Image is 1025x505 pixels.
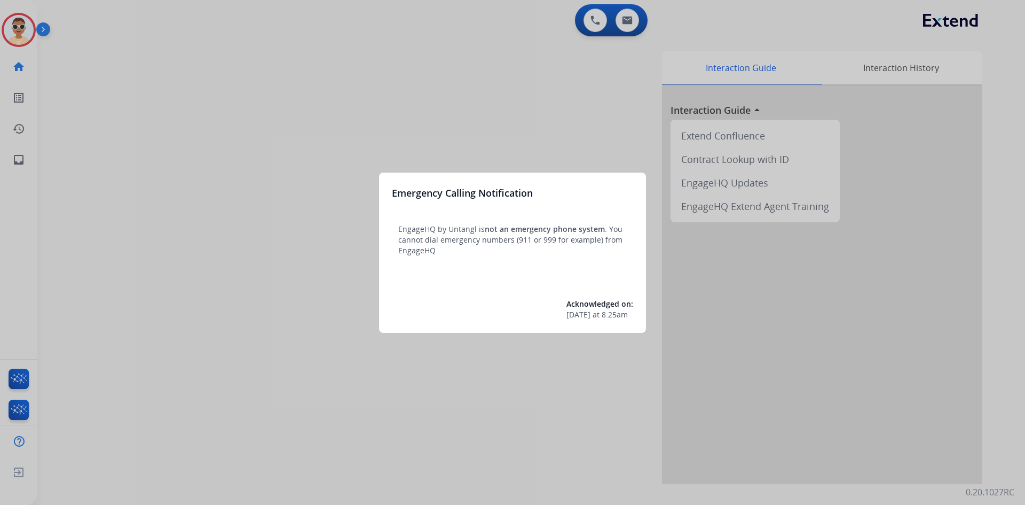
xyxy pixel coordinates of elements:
[392,185,533,200] h3: Emergency Calling Notification
[485,224,605,234] span: not an emergency phone system
[566,309,633,320] div: at
[398,224,627,256] p: EngageHQ by Untangl is . You cannot dial emergency numbers (911 or 999 for example) from EngageHQ.
[566,309,590,320] span: [DATE]
[602,309,628,320] span: 8:25am
[566,299,633,309] span: Acknowledged on:
[966,486,1014,499] p: 0.20.1027RC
